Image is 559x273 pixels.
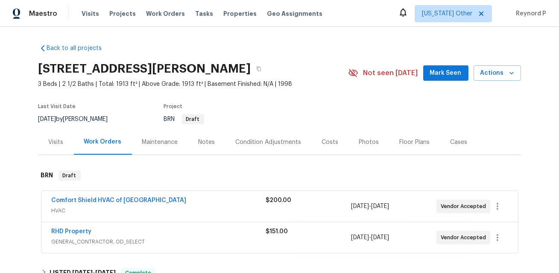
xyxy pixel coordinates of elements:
div: by [PERSON_NAME] [38,114,118,124]
button: Mark Seen [423,65,468,81]
div: Costs [322,138,339,147]
a: RHD Property [52,229,92,235]
a: Comfort Shield HVAC of [GEOGRAPHIC_DATA] [52,197,187,203]
button: Actions [474,65,521,81]
div: Cases [451,138,468,147]
span: Draft [59,171,80,180]
h2: [STREET_ADDRESS][PERSON_NAME] [38,65,251,73]
span: Properties [223,9,257,18]
span: [DATE] [371,235,389,241]
span: - [351,202,389,211]
span: Vendor Accepted [441,233,489,242]
span: Maestro [29,9,57,18]
div: Work Orders [84,138,122,146]
span: [DATE] [351,235,369,241]
div: Visits [49,138,64,147]
div: Maintenance [142,138,178,147]
div: Photos [359,138,379,147]
span: BRN [164,116,204,122]
span: Draft [183,117,203,122]
span: Project [164,104,183,109]
a: Back to all projects [38,44,120,53]
span: Work Orders [146,9,185,18]
div: Notes [199,138,215,147]
span: GENERAL_CONTRACTOR, OD_SELECT [52,238,266,246]
span: - [351,233,389,242]
span: Mark Seen [430,68,462,79]
div: Condition Adjustments [236,138,301,147]
span: Visits [82,9,99,18]
span: Vendor Accepted [441,202,489,211]
div: Floor Plans [400,138,430,147]
span: 3 Beds | 2 1/2 Baths | Total: 1913 ft² | Above Grade: 1913 ft² | Basement Finished: N/A | 1998 [38,80,348,88]
h6: BRN [41,170,53,181]
span: Not seen [DATE] [363,69,418,77]
button: Copy Address [251,61,266,76]
span: Tasks [195,11,213,17]
span: Last Visit Date [38,104,76,109]
span: [DATE] [371,203,389,209]
span: Actions [480,68,514,79]
span: [US_STATE] Other [422,9,472,18]
span: Projects [109,9,136,18]
span: [DATE] [38,116,56,122]
span: [DATE] [351,203,369,209]
span: Geo Assignments [267,9,322,18]
span: $200.00 [266,197,291,203]
span: Reynord P [512,9,546,18]
span: $151.00 [266,229,288,235]
span: HVAC [52,206,266,215]
div: BRN Draft [38,162,521,189]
